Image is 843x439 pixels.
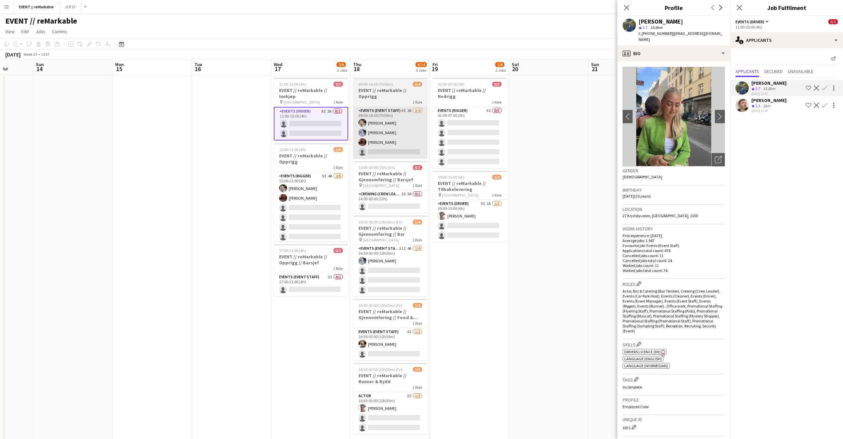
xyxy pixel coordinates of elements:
img: Crew avatar or photo [623,67,725,166]
span: [DEMOGRAPHIC_DATA] [623,174,662,179]
span: Fri [432,61,438,67]
span: 17:00-21:00 (4h) [279,248,306,253]
h3: Birthday [623,187,725,193]
span: Language (English) [624,356,662,361]
span: 1 Role [492,100,501,105]
app-job-card: 11:00-15:00 (4h)0/2EVENT // reMarkable // Innkjøp [GEOGRAPHIC_DATA]1 RoleEvents (Driver)8I2A0/211... [274,78,348,140]
span: 2.3 [755,103,760,108]
div: [DATE] [5,51,21,58]
span: 27 Krydsbyveien, [GEOGRAPHIC_DATA], 1350 [623,213,698,218]
button: EVENT // reMarkable [14,0,59,13]
span: Mon [115,61,124,67]
div: [PERSON_NAME] [751,97,787,103]
button: Events (Driver) [735,19,770,24]
span: 0/1 [334,248,343,253]
h3: Gender [623,168,725,174]
h3: EVENT // reMarkable // Gjennomføring // Bar [353,225,427,237]
div: 09:00-16:30 (7h30m)3/4EVENT // reMarkable // Opprigg1 RoleEvents (Event Staff)4I2A3/409:00-16:30 ... [353,78,427,158]
span: Language (Norwegian) [624,363,668,368]
app-card-role: Events (Rigger)5I0/502:00-07:00 (5h) [432,107,507,168]
h3: EVENT // reMarkable // Nedrigg [432,87,507,99]
span: [GEOGRAPHIC_DATA] [283,100,320,105]
app-job-card: 14:00-03:00 (13h) (Fri)0/1EVENT // reMarkable // Gjennomføring // Barsjef [GEOGRAPHIC_DATA]1 Role... [353,161,427,213]
span: 14:00-03:00 (13h) (Fri) [358,165,395,170]
h3: EVENT // reMarkable // Opprigg // Barsjef [274,254,348,266]
app-card-role: Events (Driver)9I1A1/309:00-15:00 (6h)[PERSON_NAME] [432,200,507,242]
div: 02:00-07:00 (5h)0/5EVENT // reMarkable // Nedrigg1 RoleEvents (Rigger)5I0/502:00-07:00 (5h) [432,78,507,168]
span: 2/6 [334,147,343,152]
a: Jobs [33,27,48,36]
p: Favourite job: Events (Event Staff) [623,243,725,248]
span: 14 [35,65,44,73]
a: View [3,27,17,36]
span: 16:30-03:00 (10h30m) (Fri) [358,303,403,308]
span: | [EMAIL_ADDRESS][DOMAIN_NAME] [639,31,723,42]
div: [PERSON_NAME] [639,19,683,25]
span: 1/2 [413,303,422,308]
span: 1/3 [413,367,422,372]
span: Thu [353,61,361,67]
div: [PERSON_NAME] [751,80,787,86]
span: 09:00-15:00 (6h) [438,175,465,180]
span: 16:30-03:00 (10h30m) (Fri) [358,367,403,372]
span: 1 Role [333,100,343,105]
div: 2km [762,103,772,109]
div: 5 Jobs [416,68,426,73]
span: 20 [511,65,519,73]
span: Actor, Bar & Catering (Bar Tender), Crewing (Crew Leader), Events (Car Park Host), Events (Cleane... [623,289,722,333]
h3: EVENT // reMarkable // Tilbakelevering [432,180,507,192]
span: Tue [194,61,202,67]
span: 1 Role [333,165,343,170]
p: Employed Crew [623,404,725,409]
h3: Roles [623,280,725,287]
h3: EVENT // reMarkable // Opprigg [274,153,348,165]
span: 2.7 [755,86,760,91]
span: Declined [764,69,783,74]
app-job-card: 15:00-21:00 (6h)2/6EVENT // reMarkable // Opprigg1 RoleEvents (Rigger)9I4A2/615:00-21:00 (6h)[PER... [274,143,348,241]
div: CEST [41,52,50,57]
app-job-card: 09:00-15:00 (6h)1/3EVENT // reMarkable // Tilbakelevering [GEOGRAPHIC_DATA]1 RoleEvents (Driver)9... [432,171,507,242]
p: Applications total count: 476 [623,248,725,253]
span: 1 Role [413,321,422,326]
p: Worked jobs total count: 74 [623,268,725,273]
span: 1/8 [495,62,504,67]
app-card-role: Events (Event Staff)4I2A3/409:00-16:30 (7h30m)[PERSON_NAME][PERSON_NAME][PERSON_NAME] [353,107,427,158]
span: 11:00-15:00 (4h) [279,82,306,87]
h3: Job Fulfilment [730,3,843,12]
span: 02:00-07:00 (5h) [438,82,465,87]
app-card-role: Events (Event Staff)4I1/216:30-03:00 (10h30m)[PERSON_NAME] [353,328,427,360]
span: Applicants [735,69,759,74]
app-card-role: Events (Rigger)9I4A2/615:00-21:00 (6h)[PERSON_NAME][PERSON_NAME] [274,172,348,243]
div: Open photos pop-in [712,153,725,166]
h3: Unique ID [623,416,725,422]
div: 3971 [623,424,725,430]
div: 16:30-03:00 (10h30m) (Fri)1/4EVENT // reMarkable // Gjennomføring // Bar [GEOGRAPHIC_DATA]1 RoleE... [353,216,427,296]
span: 15:00-21:00 (6h) [279,147,306,152]
span: [DATE] (20 years) [623,194,651,199]
app-card-role: Events (Event Staff)11I4A1/416:30-03:00 (10h30m)[PERSON_NAME] [353,245,427,296]
span: t. [PHONE_NUMBER] [639,31,673,36]
div: 16:30-03:00 (10h30m) (Fri)1/3EVENT // reMarkable // Runner & Rydd1 RoleActor2I1/316:30-03:00 (10h... [353,363,427,434]
span: [GEOGRAPHIC_DATA] [442,193,479,198]
h3: EVENT // reMarkable // Runner & Rydd [353,373,427,385]
h1: EVENT // reMarkable [5,16,77,26]
span: 1 Role [413,183,422,188]
p: Cancelled jobs count: 11 [623,253,725,258]
p: Incomplete [623,385,725,390]
h3: Profile [617,3,730,12]
h3: Work history [623,226,725,232]
span: Unavailable [788,69,813,74]
app-card-role: Events (Driver)8I2A0/211:00-15:00 (4h) [274,107,348,140]
app-job-card: 17:00-21:00 (4h)0/1EVENT // reMarkable // Opprigg // Barsjef1 RoleEvents (Event Staff)3I0/117:00-... [274,244,348,296]
span: Jobs [36,29,45,35]
span: [GEOGRAPHIC_DATA] [363,183,399,188]
app-job-card: 16:30-03:00 (10h30m) (Fri)1/2EVENT // reMarkable // Gjennomføring // Food & Beverage1 RoleEvents ... [353,299,427,360]
span: [GEOGRAPHIC_DATA] [363,237,399,242]
a: Comms [49,27,70,36]
span: 0/2 [334,82,343,87]
span: 09:00-16:30 (7h30m) [358,82,393,87]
